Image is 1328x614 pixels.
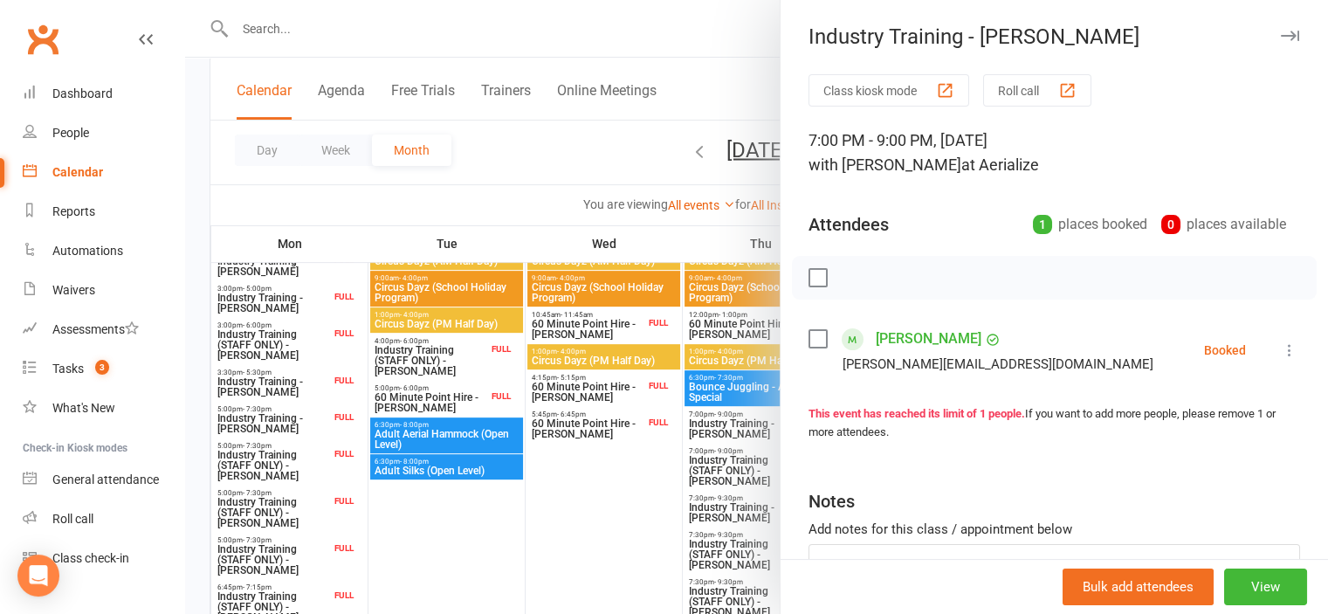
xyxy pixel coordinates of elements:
[1161,212,1286,237] div: places available
[23,389,184,428] a: What's New
[23,500,184,539] a: Roll call
[17,555,59,597] div: Open Intercom Messenger
[52,86,113,100] div: Dashboard
[1033,215,1052,234] div: 1
[23,153,184,192] a: Calendar
[808,519,1300,540] div: Add notes for this class / appointment below
[23,539,184,578] a: Class kiosk mode
[23,74,184,114] a: Dashboard
[808,74,969,107] button: Class kiosk mode
[1063,569,1214,605] button: Bulk add attendees
[876,325,981,353] a: [PERSON_NAME]
[23,310,184,349] a: Assessments
[52,204,95,218] div: Reports
[21,17,65,61] a: Clubworx
[1204,344,1246,356] div: Booked
[52,283,95,297] div: Waivers
[1033,212,1147,237] div: places booked
[52,551,129,565] div: Class check-in
[808,212,889,237] div: Attendees
[95,360,109,375] span: 3
[52,165,103,179] div: Calendar
[808,155,961,174] span: with [PERSON_NAME]
[23,460,184,500] a: General attendance kiosk mode
[1161,215,1180,234] div: 0
[808,489,855,514] div: Notes
[52,322,139,336] div: Assessments
[781,24,1328,49] div: Industry Training - [PERSON_NAME]
[808,128,1300,177] div: 7:00 PM - 9:00 PM, [DATE]
[23,114,184,153] a: People
[808,405,1300,442] div: If you want to add more people, please remove 1 or more attendees.
[52,512,93,526] div: Roll call
[983,74,1091,107] button: Roll call
[52,362,84,376] div: Tasks
[23,192,184,231] a: Reports
[52,401,115,415] div: What's New
[808,407,1025,420] strong: This event has reached its limit of 1 people.
[961,155,1039,174] span: at Aerialize
[52,473,159,486] div: General attendance
[1224,569,1307,605] button: View
[23,231,184,271] a: Automations
[23,271,184,310] a: Waivers
[52,244,123,258] div: Automations
[23,349,184,389] a: Tasks 3
[52,126,89,140] div: People
[843,353,1153,376] div: [PERSON_NAME][EMAIL_ADDRESS][DOMAIN_NAME]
